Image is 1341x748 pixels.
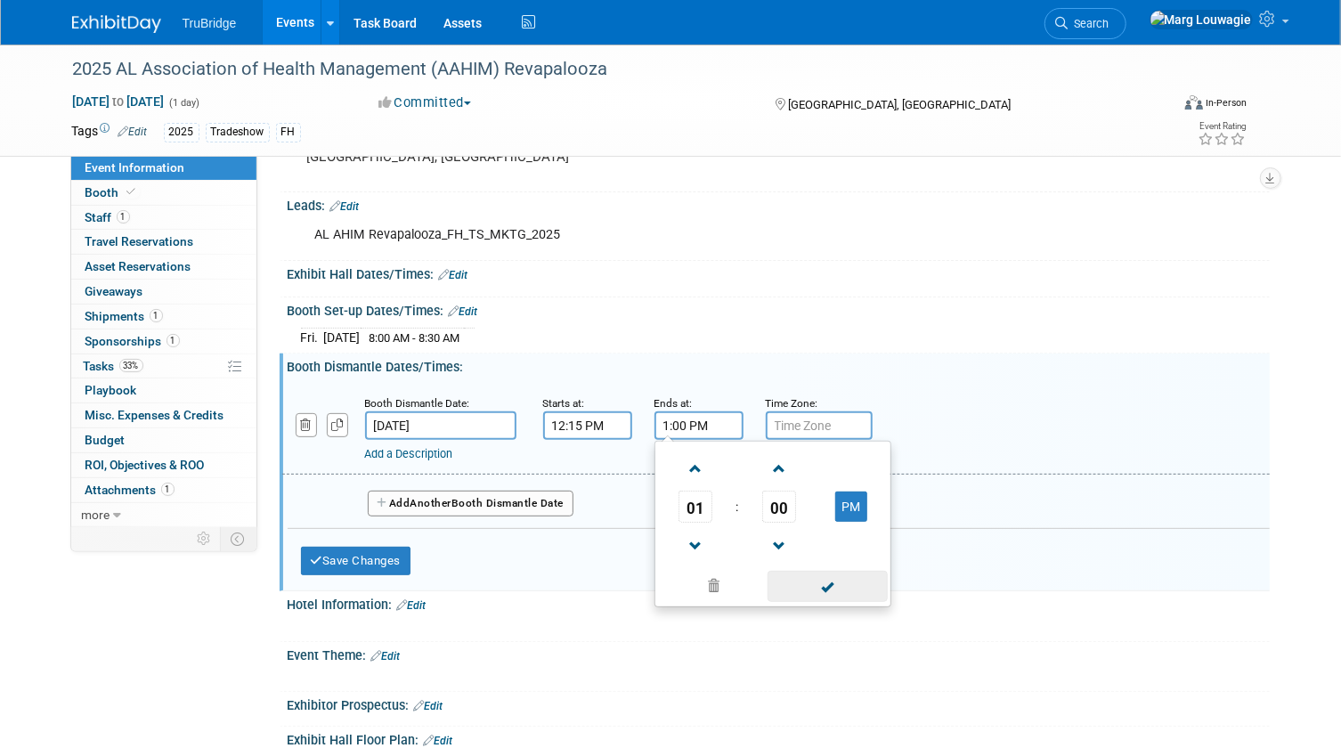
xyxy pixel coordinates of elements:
div: In-Person [1206,96,1248,110]
div: Booth Set-up Dates/Times: [288,297,1270,321]
span: Search [1069,17,1109,30]
div: Hotel Information: [288,591,1270,614]
span: Budget [85,433,126,447]
small: Time Zone: [766,397,818,410]
div: AL AHIM Revapalooza_FH_TS_MKTG_2025 [303,217,1079,253]
span: Tasks [84,359,143,373]
span: 1 [150,309,163,322]
div: Tradeshow [206,123,270,142]
span: [DATE] [DATE] [72,93,166,110]
a: Search [1044,8,1126,39]
a: Edit [330,200,360,213]
a: Staff1 [71,206,256,230]
div: 2025 AL Association of Health Management (AAHIM) Revapalooza [67,53,1148,85]
i: Booth reservation complete [127,187,136,197]
td: Toggle Event Tabs [220,527,256,550]
a: Sponsorships1 [71,329,256,354]
span: Sponsorships [85,334,180,348]
a: Event Information [71,156,256,180]
a: Edit [397,599,427,612]
small: Ends at: [654,397,693,410]
td: Fri. [301,328,324,346]
a: Done [766,575,889,600]
div: FH [276,123,301,142]
a: Edit [439,269,468,281]
a: Attachments1 [71,478,256,502]
span: Staff [85,210,130,224]
span: Attachments [85,483,175,497]
a: Misc. Expenses & Credits [71,403,256,427]
img: Marg Louwagie [1150,10,1253,29]
a: Asset Reservations [71,255,256,279]
span: 1 [161,483,175,496]
input: Start Time [543,411,632,440]
span: Pick Minute [762,491,796,523]
span: Playbook [85,383,137,397]
a: Travel Reservations [71,230,256,254]
small: Booth Dismantle Date: [365,397,470,410]
div: Leads: [288,192,1270,215]
div: 2025 [164,123,199,142]
input: Time Zone [766,411,873,440]
a: Add a Description [365,447,453,460]
div: Event Rating [1199,122,1247,131]
a: Edit [371,650,401,663]
small: Starts at: [543,397,585,410]
a: Clear selection [659,574,769,599]
div: Exhibit Hall Dates/Times: [288,261,1270,284]
input: Date [365,411,516,440]
a: ROI, Objectives & ROO [71,453,256,477]
button: Committed [372,93,478,112]
span: 8:00 AM - 8:30 AM [370,331,460,345]
a: Increment Hour [679,445,712,491]
span: Event Information [85,160,185,175]
a: Edit [118,126,148,138]
div: Exhibitor Prospectus: [288,692,1270,715]
a: Edit [449,305,478,318]
span: [GEOGRAPHIC_DATA], [GEOGRAPHIC_DATA] [788,98,1011,111]
td: : [733,491,743,523]
img: Format-Inperson.png [1185,95,1203,110]
span: 33% [119,359,143,372]
span: Misc. Expenses & Credits [85,408,224,422]
a: Tasks33% [71,354,256,378]
img: ExhibitDay [72,15,161,33]
a: Shipments1 [71,305,256,329]
a: Budget [71,428,256,452]
button: AddAnotherBooth Dismantle Date [368,491,574,517]
a: Playbook [71,378,256,402]
td: Personalize Event Tab Strip [190,527,221,550]
span: Pick Hour [679,491,712,523]
a: Decrement Hour [679,523,712,568]
a: more [71,503,256,527]
input: End Time [654,411,744,440]
span: Travel Reservations [85,234,194,248]
span: Giveaways [85,284,143,298]
a: Decrement Minute [762,523,796,568]
a: Giveaways [71,280,256,304]
a: Edit [414,700,443,712]
a: Booth [71,181,256,205]
span: Asset Reservations [85,259,191,273]
span: 1 [167,334,180,347]
div: Event Format [1074,93,1248,119]
button: PM [835,492,867,522]
span: TruBridge [183,16,237,30]
div: Booth Dismantle Dates/Times: [288,354,1270,376]
td: Tags [72,122,148,142]
button: Save Changes [301,547,411,575]
span: (1 day) [168,97,200,109]
span: ROI, Objectives & ROO [85,458,205,472]
span: to [110,94,127,109]
span: Another [410,497,452,509]
td: [DATE] [324,328,361,346]
span: Booth [85,185,140,199]
span: Shipments [85,309,163,323]
span: more [82,508,110,522]
span: 1 [117,210,130,224]
a: Increment Minute [762,445,796,491]
div: Event Theme: [288,642,1270,665]
a: Edit [424,735,453,747]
